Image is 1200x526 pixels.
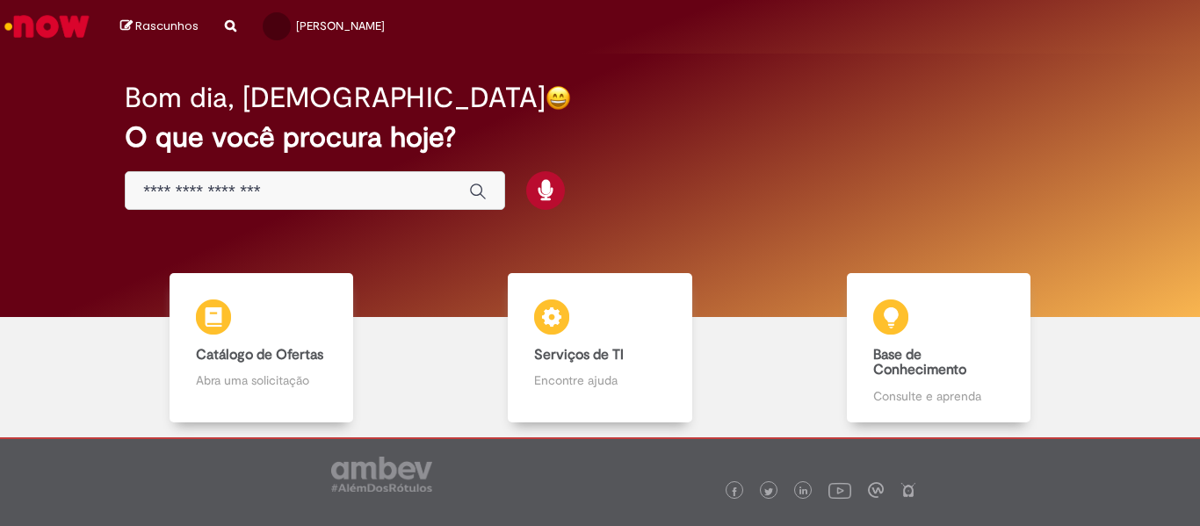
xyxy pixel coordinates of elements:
[296,18,385,33] span: [PERSON_NAME]
[799,486,808,497] img: logo_footer_linkedin.png
[900,482,916,498] img: logo_footer_naosei.png
[534,346,624,364] b: Serviços de TI
[534,371,666,389] p: Encontre ajuda
[770,273,1108,422] a: Base de Conhecimento Consulte e aprenda
[125,83,546,113] h2: Bom dia, [DEMOGRAPHIC_DATA]
[120,18,199,35] a: Rascunhos
[828,479,851,501] img: logo_footer_youtube.png
[430,273,769,422] a: Serviços de TI Encontre ajuda
[135,18,199,34] span: Rascunhos
[92,273,430,422] a: Catálogo de Ofertas Abra uma solicitação
[868,482,884,498] img: logo_footer_workplace.png
[730,487,739,496] img: logo_footer_facebook.png
[125,122,1075,153] h2: O que você procura hoje?
[764,487,773,496] img: logo_footer_twitter.png
[2,9,92,44] img: ServiceNow
[196,346,323,364] b: Catálogo de Ofertas
[196,371,328,389] p: Abra uma solicitação
[331,457,432,492] img: logo_footer_ambev_rotulo_gray.png
[873,387,1005,405] p: Consulte e aprenda
[873,346,966,379] b: Base de Conhecimento
[546,85,571,111] img: happy-face.png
